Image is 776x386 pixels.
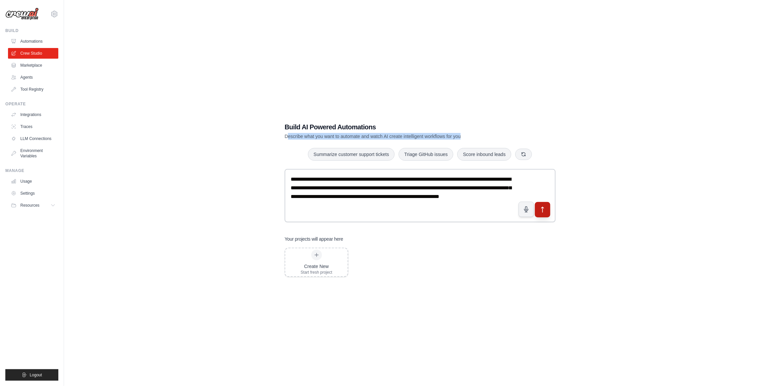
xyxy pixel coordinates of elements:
div: Create New [301,263,332,270]
div: Manage [5,168,58,173]
a: Agents [8,72,58,83]
button: Logout [5,369,58,381]
a: LLM Connections [8,133,58,144]
a: Environment Variables [8,145,58,161]
a: Usage [8,176,58,187]
button: Get new suggestions [515,149,532,160]
a: Settings [8,188,58,199]
a: Integrations [8,109,58,120]
h3: Your projects will appear here [285,236,343,242]
button: Summarize customer support tickets [308,148,395,161]
p: Describe what you want to automate and watch AI create intelligent workflows for you [285,133,509,140]
button: Resources [8,200,58,211]
h1: Build AI Powered Automations [285,122,509,132]
a: Automations [8,36,58,47]
div: Start fresh project [301,270,332,275]
a: Marketplace [8,60,58,71]
div: Operate [5,101,58,107]
span: Resources [20,203,39,208]
div: Build [5,28,58,33]
img: Logo [5,8,39,20]
button: Score inbound leads [457,148,511,161]
span: Logout [30,372,42,378]
iframe: Chat Widget [743,354,776,386]
a: Tool Registry [8,84,58,95]
a: Crew Studio [8,48,58,59]
button: Click to speak your automation idea [519,202,534,217]
button: Triage GitHub issues [399,148,453,161]
a: Traces [8,121,58,132]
